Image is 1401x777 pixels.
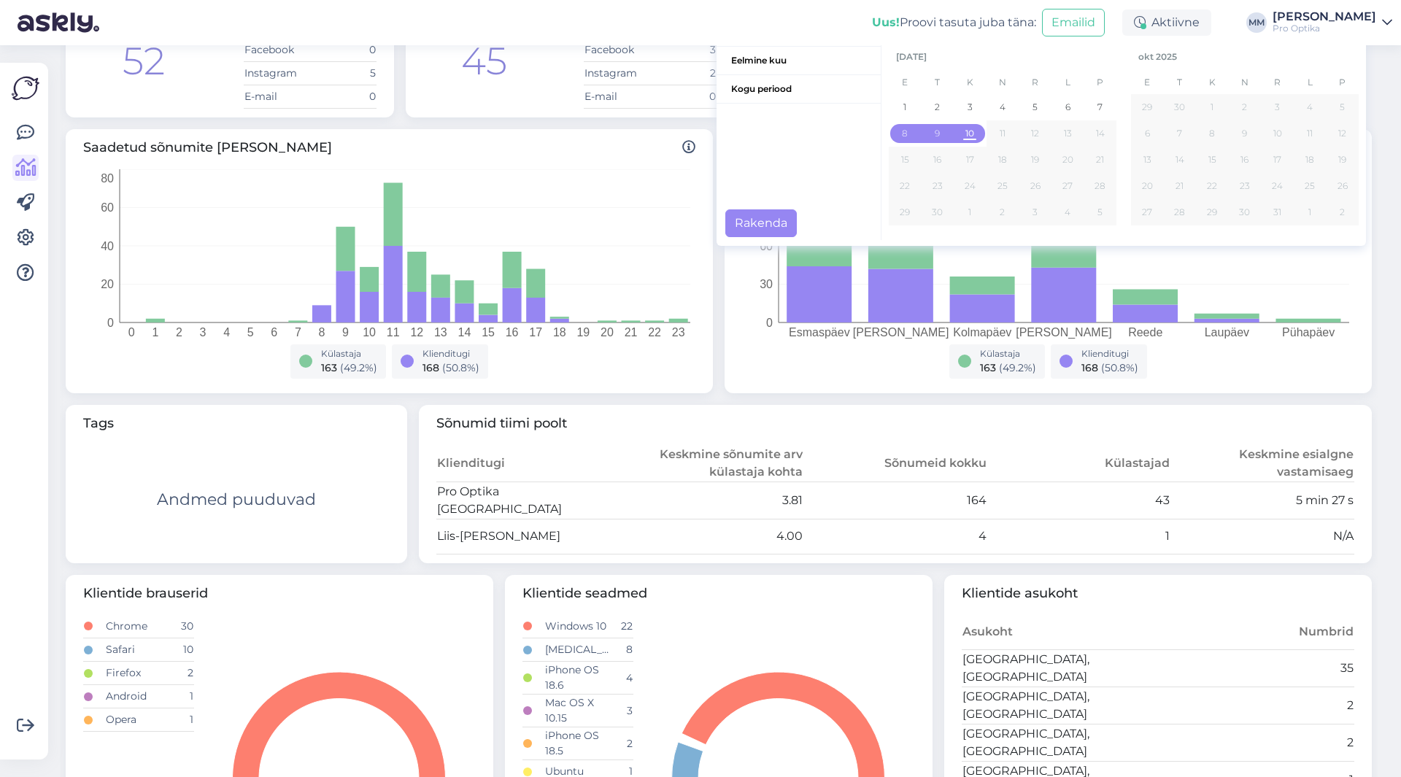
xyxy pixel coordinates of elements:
button: 22 [1196,173,1229,199]
button: 4 [1294,94,1327,120]
img: Askly Logo [12,74,39,102]
td: 1 [172,708,194,732]
span: 25 [997,173,1008,199]
span: 21 [1176,173,1184,199]
button: 2 [922,94,954,120]
button: 29 [889,199,922,225]
div: [PERSON_NAME] [1273,11,1376,23]
tspan: Esmaspäev [789,326,850,339]
button: 7 [1084,94,1116,120]
div: MM [1246,12,1267,33]
button: 24 [1261,173,1294,199]
span: 16 [1240,147,1248,173]
button: 27 [1051,173,1084,199]
tspan: 80 [101,171,114,184]
div: 52 [123,33,165,90]
td: Liis-[PERSON_NAME] [436,519,620,554]
span: 168 [1081,361,1098,374]
tspan: 23 [672,326,685,339]
td: E-mail [244,85,310,108]
span: 11 [1000,120,1006,147]
td: 0 [310,85,377,108]
span: 7 [1097,94,1103,120]
button: 23 [922,173,954,199]
td: 1 [172,685,194,708]
div: Külastaja [980,347,1036,360]
td: 2 [611,727,633,760]
th: Numbrid [1158,615,1354,650]
td: 2 [1158,687,1354,724]
tspan: 0 [107,316,114,328]
span: 19 [1031,147,1039,173]
span: 14 [1096,120,1105,147]
td: Opera [105,708,171,732]
tspan: 20 [601,326,614,339]
tspan: 10 [363,326,376,339]
div: Aktiivne [1122,9,1211,36]
button: 16 [1229,147,1262,173]
span: P [1084,71,1116,94]
span: 9 [1242,120,1247,147]
td: 4 [611,662,633,695]
button: 1 [1196,94,1229,120]
td: Firefox [105,662,171,685]
tspan: 14 [458,326,471,339]
button: 20 [1051,147,1084,173]
td: 164 [803,482,987,519]
span: 8 [1209,120,1215,147]
span: 19 [1338,147,1346,173]
span: N [1229,71,1262,94]
button: 21 [1084,147,1116,173]
button: 10 [954,120,987,147]
button: Kogu periood [717,75,881,104]
button: 26 [1326,173,1359,199]
span: 27 [1142,199,1152,225]
button: 30 [922,199,954,225]
tspan: 19 [576,326,590,339]
tspan: 40 [101,239,114,252]
span: Sõnumid tiimi poolt [436,414,1355,433]
div: Klienditugi [1081,347,1138,360]
span: P [1326,71,1359,94]
button: 18 [987,147,1019,173]
td: [GEOGRAPHIC_DATA], [GEOGRAPHIC_DATA] [962,650,1158,687]
button: 20 [1131,173,1164,199]
tspan: 3 [200,326,207,339]
span: Saadetud sõnumite [PERSON_NAME] [83,138,695,158]
td: 3 [650,38,717,61]
span: 5 [1033,94,1038,120]
span: 17 [1273,147,1281,173]
span: ( 50.8 %) [442,361,479,374]
span: 29 [1207,199,1217,225]
span: Klientide asukoht [962,584,1354,603]
button: 12 [1326,120,1359,147]
span: 28 [1174,199,1185,225]
span: 31 [1273,199,1281,225]
td: Windows 10 [544,615,611,638]
tspan: Reede [1128,326,1162,339]
tspan: 8 [319,326,325,339]
td: 2 [172,662,194,685]
button: 27 [1131,199,1164,225]
tspan: 22 [648,326,661,339]
button: 11 [1294,120,1327,147]
th: Keskmine esialgne vastamisaeg [1170,445,1354,482]
button: 12 [1019,120,1051,147]
span: Klientide seadmed [522,584,915,603]
span: 25 [1305,173,1315,199]
button: 14 [1084,120,1116,147]
button: 22 [889,173,922,199]
td: Chrome [105,615,171,638]
button: 21 [1164,173,1197,199]
button: 3 [1261,94,1294,120]
td: 43 [987,482,1171,519]
td: 2 [1158,724,1354,762]
tspan: Kolmapäev [953,326,1011,339]
span: 15 [901,147,909,173]
span: 26 [1030,173,1041,199]
td: 5 min 27 s [1170,482,1354,519]
td: [GEOGRAPHIC_DATA], [GEOGRAPHIC_DATA] [962,724,1158,762]
button: 29 [1196,199,1229,225]
button: 6 [1051,94,1084,120]
span: E [1131,71,1164,94]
